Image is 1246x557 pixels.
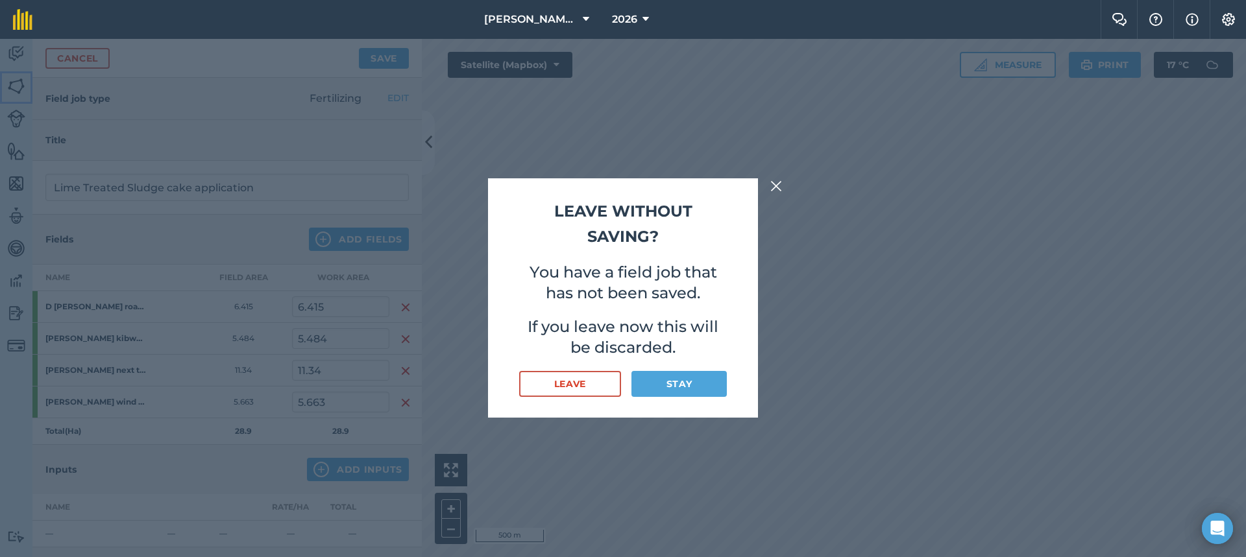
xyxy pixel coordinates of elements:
[519,316,727,358] p: If you leave now this will be discarded.
[1112,13,1127,26] img: Two speech bubbles overlapping with the left bubble in the forefront
[1148,13,1164,26] img: A question mark icon
[1186,12,1199,27] img: svg+xml;base64,PHN2ZyB4bWxucz0iaHR0cDovL3d3dy53My5vcmcvMjAwMC9zdmciIHdpZHRoPSIxNyIgaGVpZ2h0PSIxNy...
[519,199,727,249] h2: Leave without saving?
[770,178,782,194] img: svg+xml;base64,PHN2ZyB4bWxucz0iaHR0cDovL3d3dy53My5vcmcvMjAwMC9zdmciIHdpZHRoPSIyMiIgaGVpZ2h0PSIzMC...
[519,262,727,303] p: You have a field job that has not been saved.
[631,371,727,397] button: Stay
[612,12,637,27] span: 2026
[519,371,621,397] button: Leave
[1202,513,1233,544] div: Open Intercom Messenger
[13,9,32,30] img: fieldmargin Logo
[1221,13,1236,26] img: A cog icon
[484,12,578,27] span: [PERSON_NAME] AGRI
